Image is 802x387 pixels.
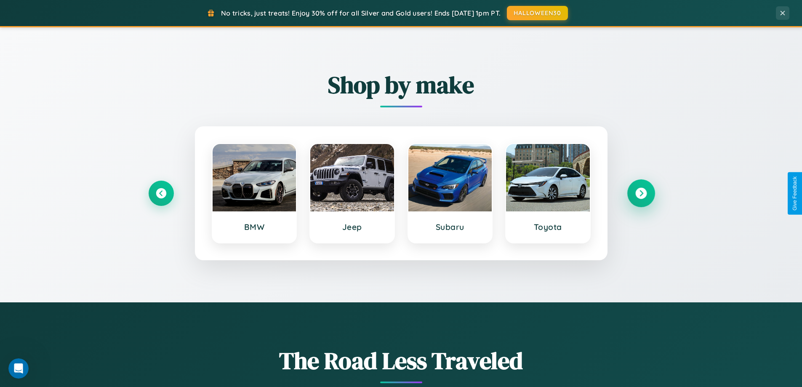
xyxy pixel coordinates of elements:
h3: Subaru [417,222,484,232]
button: HALLOWEEN30 [507,6,568,20]
h1: The Road Less Traveled [149,344,654,377]
span: No tricks, just treats! Enjoy 30% off for all Silver and Gold users! Ends [DATE] 1pm PT. [221,9,501,17]
h3: Jeep [319,222,386,232]
h3: BMW [221,222,288,232]
div: Give Feedback [792,176,798,211]
iframe: Intercom live chat [8,358,29,379]
h3: Toyota [514,222,581,232]
h2: Shop by make [149,69,654,101]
